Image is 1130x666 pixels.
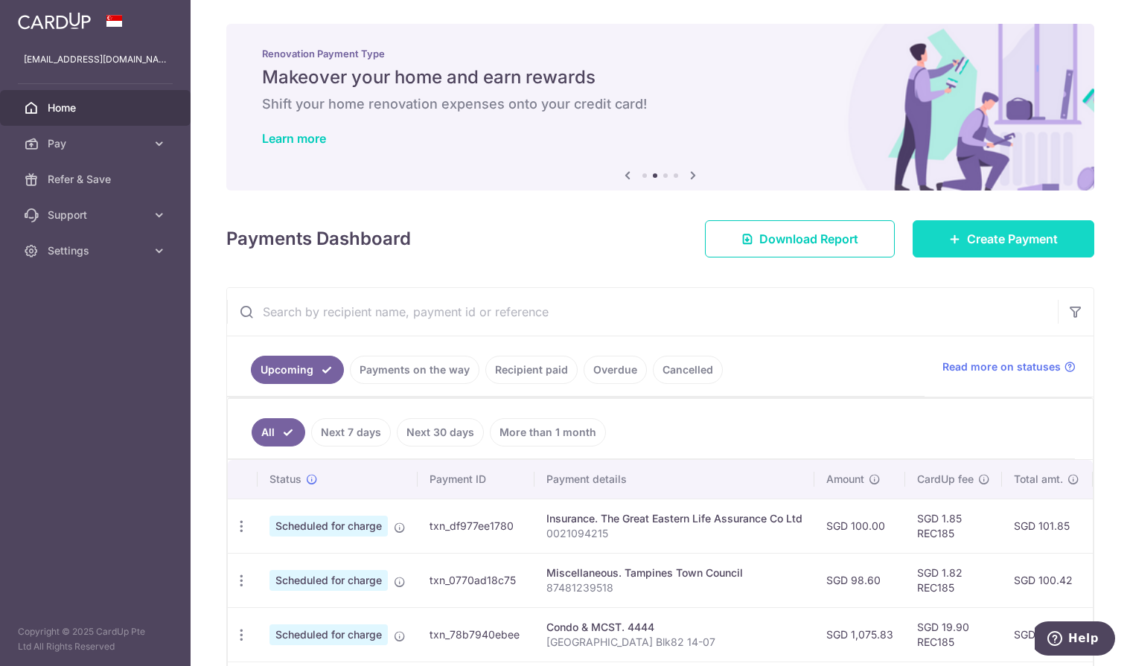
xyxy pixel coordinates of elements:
[48,100,146,115] span: Home
[226,24,1094,190] img: Renovation banner
[1002,553,1093,607] td: SGD 100.42
[490,418,606,446] a: More than 1 month
[226,225,411,252] h4: Payments Dashboard
[269,472,301,487] span: Status
[485,356,578,384] a: Recipient paid
[1014,472,1063,487] span: Total amt.
[418,460,534,499] th: Payment ID
[905,499,1002,553] td: SGD 1.85 REC185
[826,472,864,487] span: Amount
[262,65,1059,89] h5: Makeover your home and earn rewards
[262,131,326,146] a: Learn more
[814,553,905,607] td: SGD 98.60
[814,499,905,553] td: SGD 100.00
[546,526,802,541] p: 0021094215
[262,48,1059,60] p: Renovation Payment Type
[48,136,146,151] span: Pay
[942,359,1076,374] a: Read more on statuses
[653,356,723,384] a: Cancelled
[1002,499,1093,553] td: SGD 101.85
[759,230,858,248] span: Download Report
[546,511,802,526] div: Insurance. The Great Eastern Life Assurance Co Ltd
[1035,621,1115,659] iframe: Opens a widget where you can find more information
[705,220,895,257] a: Download Report
[913,220,1094,257] a: Create Payment
[418,553,534,607] td: txn_0770ad18c75
[534,460,814,499] th: Payment details
[905,553,1002,607] td: SGD 1.82 REC185
[350,356,479,384] a: Payments on the way
[942,359,1061,374] span: Read more on statuses
[917,472,974,487] span: CardUp fee
[546,566,802,580] div: Miscellaneous. Tampines Town Council
[546,620,802,635] div: Condo & MCST. 4444
[252,418,305,446] a: All
[418,607,534,662] td: txn_78b7940ebee
[18,12,91,30] img: CardUp
[24,52,167,67] p: [EMAIL_ADDRESS][DOMAIN_NAME]
[269,624,388,645] span: Scheduled for charge
[418,499,534,553] td: txn_df977ee1780
[397,418,484,446] a: Next 30 days
[269,516,388,537] span: Scheduled for charge
[967,230,1058,248] span: Create Payment
[227,288,1058,336] input: Search by recipient name, payment id or reference
[584,356,647,384] a: Overdue
[48,208,146,222] span: Support
[1002,607,1093,662] td: SGD 1,095.73
[262,95,1059,113] h6: Shift your home renovation expenses onto your credit card!
[814,607,905,662] td: SGD 1,075.83
[48,243,146,258] span: Settings
[251,356,344,384] a: Upcoming
[269,570,388,591] span: Scheduled for charge
[905,607,1002,662] td: SGD 19.90 REC185
[311,418,391,446] a: Next 7 days
[48,172,146,187] span: Refer & Save
[546,580,802,595] p: 87481239518
[546,635,802,650] p: [GEOGRAPHIC_DATA] Blk82 14-07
